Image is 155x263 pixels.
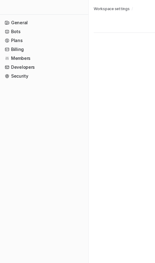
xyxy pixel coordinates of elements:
[132,6,133,12] span: /
[2,36,86,45] a: Plans
[2,54,86,63] a: Members
[2,72,86,80] a: Security
[2,63,86,72] a: Developers
[2,45,86,54] a: Billing
[2,27,86,36] a: Bots
[2,18,86,27] a: General
[94,6,130,12] a: Workspace settings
